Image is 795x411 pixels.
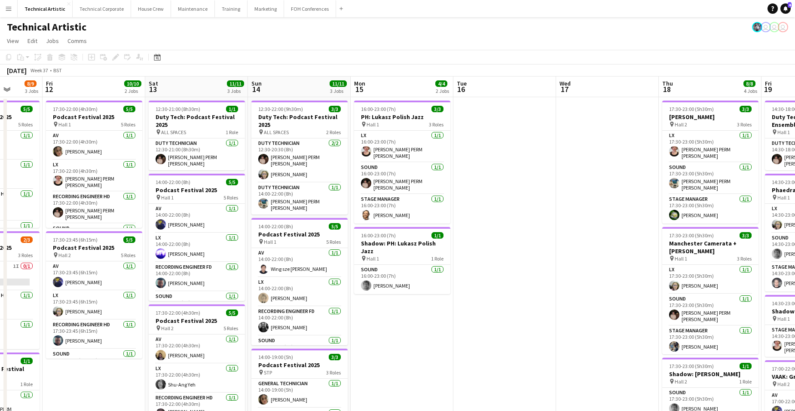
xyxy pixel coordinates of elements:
[777,381,790,387] span: Hall 2
[330,80,347,87] span: 11/11
[46,160,142,192] app-card-role: LX1/117:30-22:00 (4h30m)[PERSON_NAME] PERM [PERSON_NAME]
[354,80,365,87] span: Mon
[46,349,142,378] app-card-role: Sound1/117:30-23:45 (6h15m)
[25,88,38,94] div: 3 Jobs
[73,0,131,17] button: Technical Corporate
[778,22,788,32] app-user-avatar: Nathan PERM Birdsall
[560,80,571,87] span: Wed
[149,186,245,194] h3: Podcast Festival 2025
[675,378,687,385] span: Hall 2
[24,80,37,87] span: 8/9
[436,88,449,94] div: 2 Jobs
[223,325,238,331] span: 5 Roles
[788,2,792,8] span: 4
[124,80,141,87] span: 10/10
[329,106,341,112] span: 3/3
[21,106,33,112] span: 5/5
[147,84,158,94] span: 13
[435,80,447,87] span: 4/4
[258,106,303,112] span: 12:30-22:00 (9h30m)
[149,101,245,170] app-job-card: 12:30-21:00 (8h30m)1/1Duty Tech: Podcast Festival 2025 ALL SPACES1 RoleDuty Technician1/112:30-21...
[58,252,71,258] span: Hall 2
[7,37,19,45] span: View
[456,84,467,94] span: 16
[149,204,245,233] app-card-role: AV1/114:00-22:00 (8h)[PERSON_NAME]
[354,101,450,224] app-job-card: 16:00-23:00 (7h)3/3PH: Lukasz Polish Jazz Hall 13 RolesLX1/116:00-23:00 (7h)[PERSON_NAME] PERM [P...
[123,106,135,112] span: 5/5
[53,236,98,243] span: 17:30-23:45 (6h15m)
[354,265,450,294] app-card-role: Sound1/116:00-23:00 (7h)[PERSON_NAME]
[251,218,348,345] div: 14:00-22:00 (8h)5/5Podcast Festival 2025 Hall 15 RolesAV1/114:00-22:00 (8h)Wing sze [PERSON_NAME]...
[46,101,142,228] app-job-card: 17:30-22:00 (4h30m)5/5Podcast Festival 2025 Hall 15 RolesAV1/117:30-22:00 (4h30m)[PERSON_NAME]LX1...
[28,37,37,45] span: Edit
[20,381,33,387] span: 1 Role
[752,22,762,32] app-user-avatar: Krisztian PERM Vass
[251,113,348,129] h3: Duty Tech: Podcast Festival 2025
[156,106,200,112] span: 12:30-21:00 (8h30m)
[329,354,341,360] span: 3/3
[669,363,714,369] span: 17:30-23:00 (5h30m)
[226,106,238,112] span: 1/1
[284,0,336,17] button: FOH Conferences
[21,236,33,243] span: 2/3
[149,262,245,291] app-card-role: Recording Engineer FD1/114:00-22:00 (8h)[PERSON_NAME]
[149,174,245,301] div: 14:00-22:00 (8h)5/5Podcast Festival 2025 Hall 15 RolesAV1/114:00-22:00 (8h)[PERSON_NAME]LX1/114:0...
[354,227,450,294] app-job-card: 16:00-23:00 (7h)1/1Shadow: PH: Lukasz Polish Jazz Hall 11 RoleSound1/116:00-23:00 (7h)[PERSON_NAME]
[675,121,687,128] span: Hall 2
[7,66,27,75] div: [DATE]
[46,192,142,224] app-card-role: Recording Engineer HD1/117:30-22:00 (4h30m)[PERSON_NAME] PERM [PERSON_NAME]
[662,227,758,354] app-job-card: 17:30-23:00 (5h30m)3/3Manchester Camerata + [PERSON_NAME] Hall 13 RolesLX1/117:30-23:00 (5h30m)[P...
[777,316,790,322] span: Hall 1
[326,239,341,245] span: 5 Roles
[431,255,443,262] span: 1 Role
[53,67,62,74] div: BST
[251,230,348,238] h3: Podcast Festival 2025
[740,363,752,369] span: 1/1
[258,354,293,360] span: 14:00-19:00 (5h)
[251,361,348,369] h3: Podcast Festival 2025
[248,0,284,17] button: Marketing
[326,129,341,135] span: 2 Roles
[53,106,98,112] span: 17:30-22:00 (4h30m)
[251,183,348,215] app-card-role: Duty Technician1/114:00-22:00 (8h)[PERSON_NAME] PERM [PERSON_NAME]
[149,364,245,393] app-card-role: LX1/117:30-22:00 (4h30m)Shu-Ang Yeh
[326,369,341,376] span: 3 Roles
[46,231,142,359] div: 17:30-23:45 (6h15m)5/5Podcast Festival 2025 Hall 25 RolesAV1/117:30-23:45 (6h15m)[PERSON_NAME]LX1...
[161,325,174,331] span: Hall 2
[739,378,752,385] span: 1 Role
[28,67,50,74] span: Week 37
[46,37,59,45] span: Jobs
[661,84,673,94] span: 18
[777,194,790,201] span: Hall 1
[669,106,714,112] span: 17:30-23:00 (5h30m)
[330,88,346,94] div: 3 Jobs
[662,265,758,294] app-card-role: LX1/117:30-23:00 (5h30m)[PERSON_NAME]
[251,379,348,408] app-card-role: General Technician1/114:00-19:00 (5h)[PERSON_NAME]
[67,37,87,45] span: Comms
[223,194,238,201] span: 5 Roles
[46,80,53,87] span: Fri
[149,317,245,325] h3: Podcast Festival 2025
[251,101,348,215] div: 12:30-22:00 (9h30m)3/3Duty Tech: Podcast Festival 2025 ALL SPACES2 RolesDuty Technician2/212:30-2...
[354,239,450,255] h3: Shadow: PH: Lukasz Polish Jazz
[780,3,791,14] a: 4
[46,244,142,252] h3: Podcast Festival 2025
[353,84,365,94] span: 15
[662,101,758,224] app-job-card: 17:30-23:00 (5h30m)3/3[PERSON_NAME] Hall 23 RolesLX1/117:30-23:00 (5h30m)[PERSON_NAME] PERM [PERS...
[131,0,171,17] button: House Crew
[740,106,752,112] span: 3/3
[46,320,142,349] app-card-role: Recording Engineer HD1/117:30-23:45 (6h15m)[PERSON_NAME]
[215,0,248,17] button: Training
[156,179,190,185] span: 14:00-22:00 (8h)
[361,106,396,112] span: 16:00-23:00 (7h)
[123,236,135,243] span: 5/5
[18,252,33,258] span: 3 Roles
[46,224,142,253] app-card-role: Sound1/1
[24,35,41,46] a: Edit
[251,138,348,183] app-card-role: Duty Technician2/212:30-20:30 (8h)[PERSON_NAME] PERM [PERSON_NAME][PERSON_NAME]
[354,163,450,194] app-card-role: Sound1/116:00-23:00 (7h)[PERSON_NAME] PERM [PERSON_NAME]
[457,80,467,87] span: Tue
